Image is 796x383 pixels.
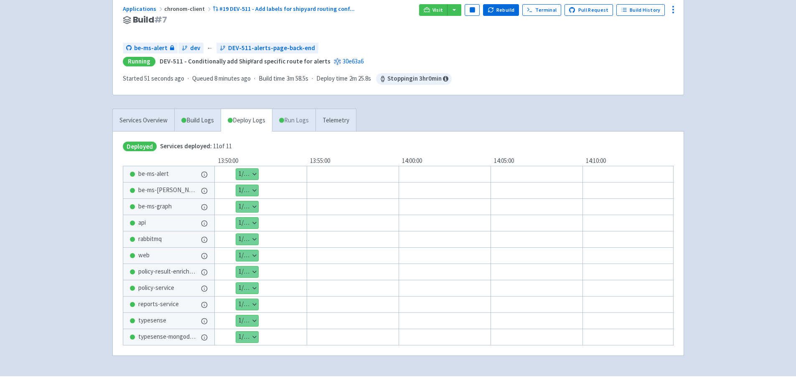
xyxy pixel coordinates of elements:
[522,4,561,16] a: Terminal
[287,74,308,84] span: 3m 58.5s
[315,109,356,132] a: Telemetry
[123,142,157,151] span: Deployed
[178,43,203,54] a: dev
[160,142,212,150] span: Services deployed:
[138,283,174,293] span: policy-service
[144,74,184,82] time: 51 seconds ago
[123,74,184,82] span: Started
[215,156,307,166] div: 13:50:00
[221,109,272,132] a: Deploy Logs
[259,74,285,84] span: Build time
[138,234,162,244] span: rabbitmq
[419,4,448,16] a: Visit
[160,57,331,65] strong: DEV-511 - Conditionally add ShipYard specific route for alerts
[343,57,364,65] a: 30e63a6
[192,74,251,82] span: Queued
[376,73,452,85] span: Stopping in 3 hr 0 min
[138,169,169,179] span: be-ms-alert
[616,4,665,16] a: Build History
[175,109,221,132] a: Build Logs
[213,5,356,13] a: #19 DEV-511 - Add labels for shipyard routing conf...
[113,109,174,132] a: Services Overview
[219,5,355,13] span: #19 DEV-511 - Add labels for shipyard routing conf ...
[465,4,480,16] button: Pause
[399,156,491,166] div: 14:00:00
[123,73,452,85] div: · · ·
[138,185,198,195] span: be-ms-[PERSON_NAME]
[138,267,198,276] span: policy-result-enrichment
[214,74,251,82] time: 8 minutes ago
[190,43,200,53] span: dev
[228,43,315,53] span: DEV-511-alerts-page-back-end
[123,43,178,54] a: be-ms-alert
[565,4,613,16] a: Pull Request
[207,43,213,53] span: ←
[164,5,213,13] span: chronom-client
[582,156,674,166] div: 14:10:00
[123,57,155,66] div: Running
[307,156,399,166] div: 13:55:00
[138,299,179,309] span: reports-service
[123,5,164,13] a: Applications
[349,74,371,84] span: 2m 25.8s
[138,316,166,325] span: typesense
[138,251,150,260] span: web
[138,218,146,228] span: api
[154,14,167,25] span: # 7
[138,202,172,211] span: be-ms-graph
[134,43,168,53] span: be-ms-alert
[133,15,167,25] span: Build
[316,74,348,84] span: Deploy time
[432,7,443,13] span: Visit
[272,109,315,132] a: Run Logs
[216,43,318,54] a: DEV-511-alerts-page-back-end
[160,142,232,151] span: 11 of 11
[491,156,582,166] div: 14:05:00
[483,4,519,16] button: Rebuild
[138,332,198,342] span: typesense-mongodb-sync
